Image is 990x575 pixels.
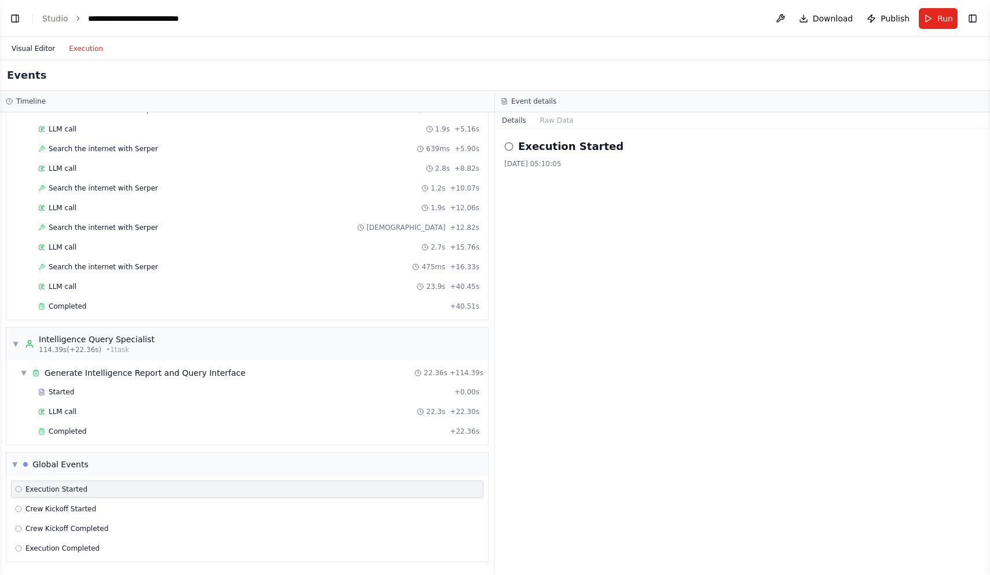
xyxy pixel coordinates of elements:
[454,387,479,397] span: + 0.00s
[435,164,450,173] span: 2.8s
[25,524,108,533] span: Crew Kickoff Completed
[45,367,245,379] div: Generate Intelligence Report and Query Interface
[495,112,533,129] button: Details
[919,8,958,29] button: Run
[450,427,479,436] span: + 22.36s
[49,223,158,232] span: Search the internet with Serper
[16,97,46,106] h3: Timeline
[426,407,445,416] span: 22.3s
[12,339,19,349] span: ▼
[450,368,483,378] span: + 114.39s
[49,262,158,272] span: Search the internet with Serper
[862,8,914,29] button: Publish
[62,42,110,56] button: Execution
[49,124,76,134] span: LLM call
[450,302,479,311] span: + 40.51s
[511,97,556,106] h3: Event details
[7,67,46,83] h2: Events
[49,282,76,291] span: LLM call
[454,164,479,173] span: + 8.82s
[454,124,479,134] span: + 5.16s
[366,223,445,232] span: [DEMOGRAPHIC_DATA]
[106,345,129,354] span: • 1 task
[450,203,479,213] span: + 12.06s
[20,368,27,378] span: ▼
[881,13,910,24] span: Publish
[426,144,450,153] span: 639ms
[794,8,858,29] button: Download
[7,10,23,27] button: Show left sidebar
[813,13,853,24] span: Download
[937,13,953,24] span: Run
[450,262,479,272] span: + 16.33s
[25,485,87,494] span: Execution Started
[12,460,17,469] span: ▼
[421,262,445,272] span: 475ms
[431,243,445,252] span: 2.7s
[49,302,86,311] span: Completed
[426,282,445,291] span: 23.9s
[32,459,89,470] div: Global Events
[965,10,981,27] button: Show right sidebar
[25,544,100,553] span: Execution Completed
[49,203,76,213] span: LLM call
[49,184,158,193] span: Search the internet with Serper
[49,387,74,397] span: Started
[49,243,76,252] span: LLM call
[5,42,62,56] button: Visual Editor
[450,282,479,291] span: + 40.45s
[49,407,76,416] span: LLM call
[435,124,450,134] span: 1.9s
[533,112,581,129] button: Raw Data
[42,14,68,23] a: Studio
[450,184,479,193] span: + 10.07s
[518,138,624,155] h2: Execution Started
[49,144,158,153] span: Search the internet with Serper
[39,345,101,354] span: 114.39s (+22.36s)
[424,368,448,378] span: 22.36s
[450,407,479,416] span: + 22.30s
[431,203,445,213] span: 1.9s
[504,159,981,169] div: [DATE] 05:10:05
[42,13,210,24] nav: breadcrumb
[39,334,155,345] div: Intelligence Query Specialist
[25,504,96,514] span: Crew Kickoff Started
[49,164,76,173] span: LLM call
[450,223,479,232] span: + 12.82s
[450,243,479,252] span: + 15.76s
[49,427,86,436] span: Completed
[454,144,479,153] span: + 5.90s
[431,184,445,193] span: 1.2s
